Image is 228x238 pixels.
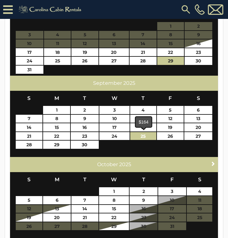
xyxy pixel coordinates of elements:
a: 19 [71,48,98,56]
a: 24 [16,57,44,65]
a: 26 [71,57,98,65]
a: 4 [130,106,156,114]
a: 19 [157,123,184,131]
span: Tuesday [83,177,86,183]
a: 28 [130,57,156,65]
a: 2 [71,106,99,114]
a: 18 [44,48,71,56]
a: 20 [43,213,71,222]
span: Monday [55,177,59,183]
a: 26 [157,132,184,140]
a: 16 [71,123,99,131]
a: 14 [16,123,43,131]
a: 22 [43,132,70,140]
a: 7 [71,196,98,204]
img: Khaki-logo.png [16,4,86,15]
a: 5 [157,106,184,114]
a: 2 [130,187,158,195]
a: 11 [130,115,156,123]
span: 2025 [123,80,135,86]
a: 21 [16,132,43,140]
a: 9 [130,196,158,204]
a: 25 [130,132,156,140]
a: 6 [43,196,71,204]
span: September [93,80,122,86]
a: 27 [99,57,129,65]
span: Monday [54,95,59,101]
a: 9 [71,115,99,123]
a: 17 [99,123,130,131]
a: 7 [16,115,43,123]
a: 24 [99,132,130,140]
span: Friday [170,177,174,183]
a: 3 [158,187,186,195]
a: 16 [185,39,213,48]
span: Wednesday [111,177,117,183]
a: 17 [16,48,44,56]
a: 29 [99,222,129,230]
a: 29 [43,141,70,149]
a: 20 [184,123,212,131]
a: 28 [16,141,43,149]
span: Wednesday [112,95,117,101]
a: 5 [16,196,42,204]
img: search-regular.svg [180,4,192,15]
span: Saturday [197,95,200,101]
a: [PHONE_NUMBER] [193,4,206,15]
span: Sunday [27,95,31,101]
a: Next [209,160,217,167]
a: 21 [71,213,98,222]
a: 30 [71,141,99,149]
span: Saturday [198,177,201,183]
span: 2025 [119,161,131,167]
span: October [97,161,118,167]
span: Thursday [142,177,145,183]
span: Thursday [142,95,145,101]
span: Sunday [27,177,31,183]
a: 31 [16,66,44,74]
a: 22 [157,48,184,56]
a: 1 [99,187,129,195]
a: 23 [71,132,99,140]
a: 12 [157,115,184,123]
a: 10 [99,115,130,123]
span: Friday [169,95,172,101]
a: 20 [99,48,129,56]
div: $164 [136,117,152,127]
a: 8 [43,115,70,123]
a: 13 [43,205,71,213]
a: 8 [99,196,129,204]
a: 1 [43,106,70,114]
a: 23 [185,48,213,56]
a: 6 [184,106,212,114]
a: 27 [184,132,212,140]
a: 15 [43,123,70,131]
a: 3 [99,106,130,114]
a: 19 [16,213,42,222]
a: 21 [130,48,156,56]
a: 22 [99,213,129,222]
a: 30 [185,57,213,65]
a: 29 [157,57,184,65]
a: 4 [187,187,213,195]
span: Next [211,161,216,166]
a: 25 [44,57,71,65]
a: 15 [99,205,129,213]
a: 14 [71,205,98,213]
span: Tuesday [83,95,86,101]
a: 18 [130,123,156,131]
a: 13 [184,115,212,123]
